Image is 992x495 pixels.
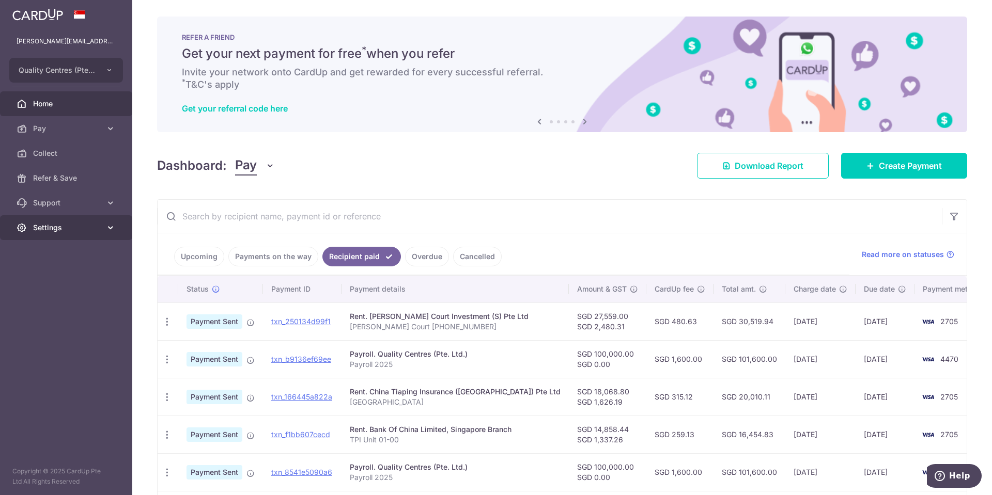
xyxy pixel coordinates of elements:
span: Home [33,99,101,109]
td: [DATE] [785,340,856,378]
p: TPI Unit 01-00 [350,435,561,445]
a: Download Report [697,153,829,179]
span: 2705 [940,317,958,326]
span: Total amt. [722,284,756,294]
td: [DATE] [856,302,915,340]
td: [DATE] [856,416,915,453]
iframe: Opens a widget where you can find more information [927,464,982,490]
a: Overdue [405,247,449,266]
td: [DATE] [856,453,915,491]
span: Download Report [735,159,803,172]
td: SGD 1,600.00 [646,453,714,491]
a: Read more on statuses [862,249,954,260]
td: [DATE] [785,378,856,416]
a: txn_166445a822a [271,392,332,401]
th: Payment details [342,276,569,302]
img: CardUp [12,8,63,21]
a: txn_250134d99f1 [271,317,331,326]
span: Payment Sent [187,352,242,366]
a: txn_8541e5090a6 [271,468,332,476]
img: Bank Card [918,391,938,403]
a: Get your referral code here [182,103,288,114]
td: SGD 20,010.11 [714,378,785,416]
a: Cancelled [453,247,502,266]
td: SGD 18,068.80 SGD 1,626.19 [569,378,646,416]
span: Quality Centres (Pte. Ltd.) [19,65,95,75]
span: Charge date [794,284,836,294]
span: Pay [235,156,257,175]
span: 4470 [940,355,958,363]
img: Bank Card [918,353,938,365]
td: [DATE] [785,416,856,453]
div: Rent. China Tiaping Insurance ([GEOGRAPHIC_DATA]) Pte Ltd [350,387,561,397]
div: Rent. Bank Of China Limited, Singapore Branch [350,424,561,435]
td: SGD 480.63 [646,302,714,340]
td: SGD 16,454.83 [714,416,785,453]
span: Payment Sent [187,390,242,404]
h4: Dashboard: [157,156,227,175]
span: Payment Sent [187,314,242,329]
span: Read more on statuses [862,249,944,260]
a: txn_f1bb607cecd [271,430,330,439]
td: SGD 101,600.00 [714,453,785,491]
span: Settings [33,222,101,233]
td: SGD 100,000.00 SGD 0.00 [569,453,646,491]
img: Bank Card [918,315,938,328]
span: Payment Sent [187,427,242,442]
button: Pay [235,156,275,175]
td: [DATE] [785,302,856,340]
span: 2705 [940,392,958,401]
span: CardUp fee [655,284,694,294]
div: Payroll. Quality Centres (Pte. Ltd.) [350,349,561,359]
td: SGD 27,559.00 SGD 2,480.31 [569,302,646,340]
p: Payroll 2025 [350,472,561,483]
p: Payroll 2025 [350,359,561,370]
h5: Get your next payment for free when you refer [182,45,942,62]
p: [PERSON_NAME] Court [PHONE_NUMBER] [350,322,561,332]
span: Collect [33,148,101,158]
td: SGD 101,600.00 [714,340,785,378]
img: Bank Card [918,466,938,478]
img: RAF banner [157,17,967,132]
td: SGD 315.12 [646,378,714,416]
p: [PERSON_NAME][EMAIL_ADDRESS][DOMAIN_NAME] [17,36,116,46]
button: Quality Centres (Pte. Ltd.) [9,58,123,83]
input: Search by recipient name, payment id or reference [158,200,942,233]
p: REFER A FRIEND [182,33,942,41]
a: Recipient paid [322,247,401,266]
span: Support [33,198,101,208]
span: Refer & Save [33,173,101,183]
td: SGD 259.13 [646,416,714,453]
span: Payment Sent [187,465,242,480]
a: Upcoming [174,247,224,266]
a: txn_b9136ef69ee [271,355,331,363]
td: SGD 30,519.94 [714,302,785,340]
span: 2705 [940,430,958,439]
h6: Invite your network onto CardUp and get rewarded for every successful referral. T&C's apply [182,66,942,91]
a: Payments on the way [228,247,318,266]
span: Pay [33,123,101,134]
p: [GEOGRAPHIC_DATA] [350,397,561,407]
img: Bank Card [918,428,938,441]
span: Create Payment [879,159,942,172]
span: Amount & GST [577,284,627,294]
div: Payroll. Quality Centres (Pte. Ltd.) [350,462,561,472]
td: [DATE] [856,340,915,378]
span: Status [187,284,209,294]
td: [DATE] [785,453,856,491]
span: Due date [864,284,895,294]
a: Create Payment [841,153,967,179]
td: [DATE] [856,378,915,416]
td: SGD 100,000.00 SGD 0.00 [569,340,646,378]
td: SGD 14,858.44 SGD 1,337.26 [569,416,646,453]
th: Payment ID [263,276,342,302]
div: Rent. [PERSON_NAME] Court Investment (S) Pte Ltd [350,311,561,322]
td: SGD 1,600.00 [646,340,714,378]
